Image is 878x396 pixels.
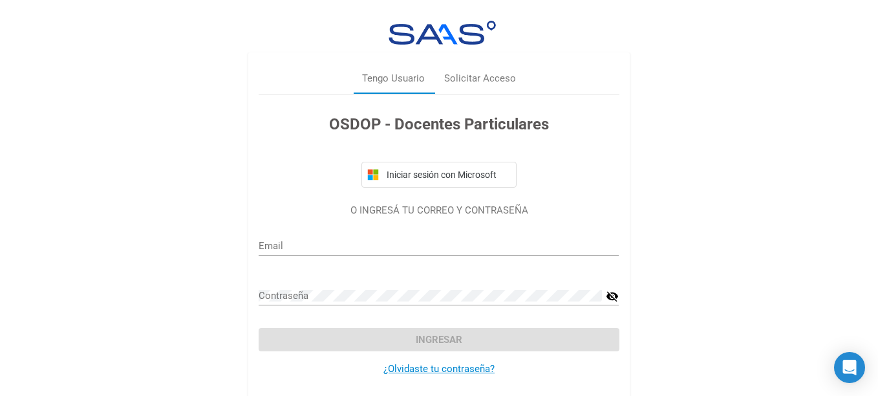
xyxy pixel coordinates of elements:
[834,352,865,383] div: Open Intercom Messenger
[606,289,619,304] mat-icon: visibility_off
[259,203,619,218] p: O INGRESÁ TU CORREO Y CONTRASEÑA
[259,113,619,136] h3: OSDOP - Docentes Particulares
[416,334,462,346] span: Ingresar
[259,328,619,351] button: Ingresar
[444,71,516,86] div: Solicitar Acceso
[384,170,511,180] span: Iniciar sesión con Microsoft
[383,363,495,375] a: ¿Olvidaste tu contraseña?
[361,162,517,188] button: Iniciar sesión con Microsoft
[362,71,425,86] div: Tengo Usuario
